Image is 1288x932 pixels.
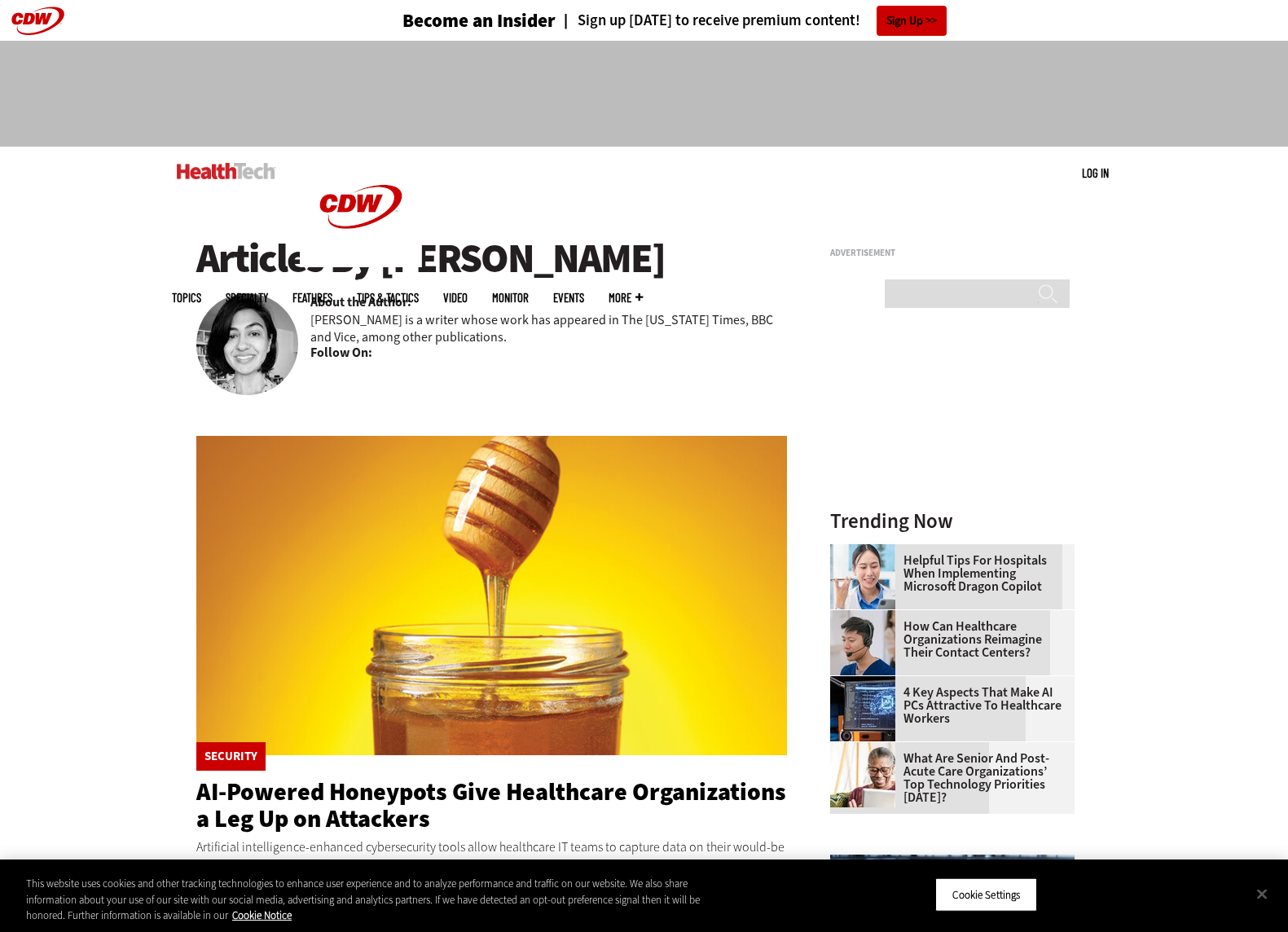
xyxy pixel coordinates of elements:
[830,610,895,675] img: Healthcare contact center
[556,13,860,29] a: Sign up [DATE] to receive premium content!
[830,264,1075,468] iframe: advertisement
[196,837,788,878] p: Artificial intelligence-enhanced cybersecurity tools allow healthcare IT teams to capture data on...
[341,11,556,30] a: Become an Insider
[830,742,895,807] img: Older person using tablet
[553,292,584,304] a: Events
[1082,165,1109,182] div: User menu
[300,147,422,267] img: Home
[830,544,903,557] a: Doctor using phone to dictate to tablet
[292,292,332,304] a: Features
[177,163,275,179] img: Home
[402,11,556,30] h3: Become an Insider
[830,554,1065,593] a: Helpful Tips for Hospitals When Implementing Microsoft Dragon Copilot
[196,776,786,835] a: AI-Powered Honeypots Give Healthcare Organizations a Leg Up on Attackers
[443,292,468,304] a: Video
[830,742,903,755] a: Older person using tablet
[830,620,1065,659] a: How Can Healthcare Organizations Reimagine Their Contact Centers?
[830,676,903,689] a: Desktop monitor with brain AI concept
[830,676,895,741] img: Desktop monitor with brain AI concept
[196,436,788,755] img: jar of honey with a honey dipper
[1244,876,1280,912] button: Close
[609,292,643,304] span: More
[357,292,419,304] a: Tips & Tactics
[492,292,529,304] a: MonITor
[877,6,947,36] a: Sign Up
[226,292,268,304] span: Specialty
[310,311,788,345] p: [PERSON_NAME] is a writer whose work has appeared in The [US_STATE] Times, BBC and Vice, among ot...
[830,544,895,609] img: Doctor using phone to dictate to tablet
[300,254,422,271] a: CDW
[196,293,298,395] img: Suchi Rudra
[204,750,257,763] a: Security
[830,686,1065,725] a: 4 Key Aspects That Make AI PCs Attractive to Healthcare Workers
[935,877,1037,912] button: Cookie Settings
[830,752,1065,804] a: What Are Senior and Post-Acute Care Organizations’ Top Technology Priorities [DATE]?
[830,511,1075,531] h3: Trending Now
[348,57,941,130] iframe: advertisement
[26,876,709,924] div: This website uses cookies and other tracking technologies to enhance user experience and to analy...
[310,344,372,362] b: Follow On:
[830,610,903,623] a: Healthcare contact center
[232,908,292,922] a: More information about your privacy
[1082,165,1109,180] a: Log in
[172,292,201,304] span: Topics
